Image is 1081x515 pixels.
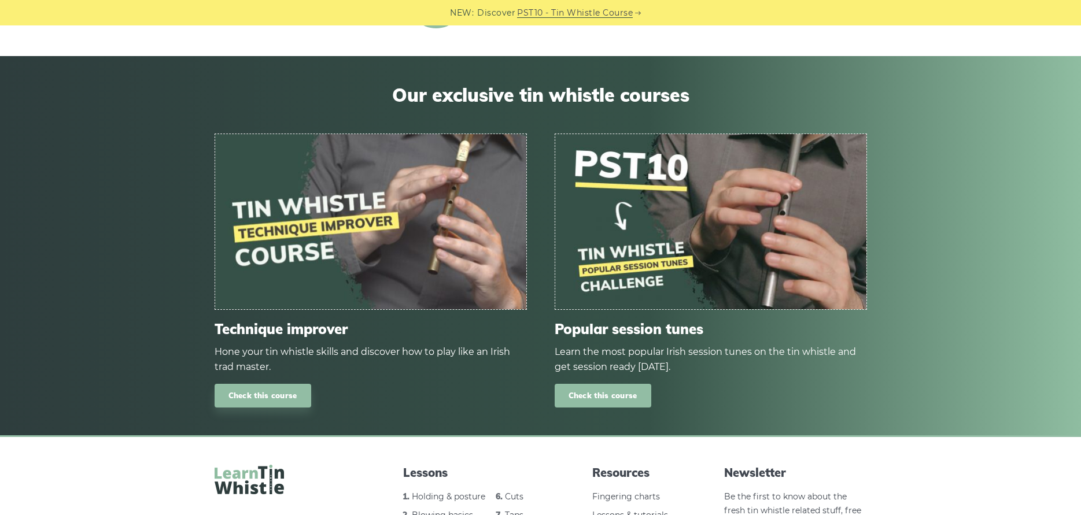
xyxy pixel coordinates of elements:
span: Technique improver [215,321,527,338]
div: Hone your tin whistle skills and discover how to play like an Irish trad master. [215,344,527,375]
a: Check this course [215,384,311,407]
img: LearnTinWhistle.com [215,465,284,494]
a: Cuts [505,491,523,502]
a: Holding & posture [412,491,485,502]
span: Our exclusive tin whistle courses [215,84,867,106]
div: Learn the most popular Irish session tunes on the tin whistle and get session ready [DATE]. [555,344,867,375]
span: Discover [477,6,515,20]
span: Resources [592,465,678,481]
span: NEW: [450,6,474,20]
span: Lessons [403,465,545,481]
a: Check this course [555,384,651,407]
span: Popular session tunes [555,321,867,338]
a: PST10 - Tin Whistle Course [517,6,633,20]
a: Fingering charts [592,491,660,502]
img: tin-whistle-course [215,134,526,309]
span: Newsletter [724,465,866,481]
